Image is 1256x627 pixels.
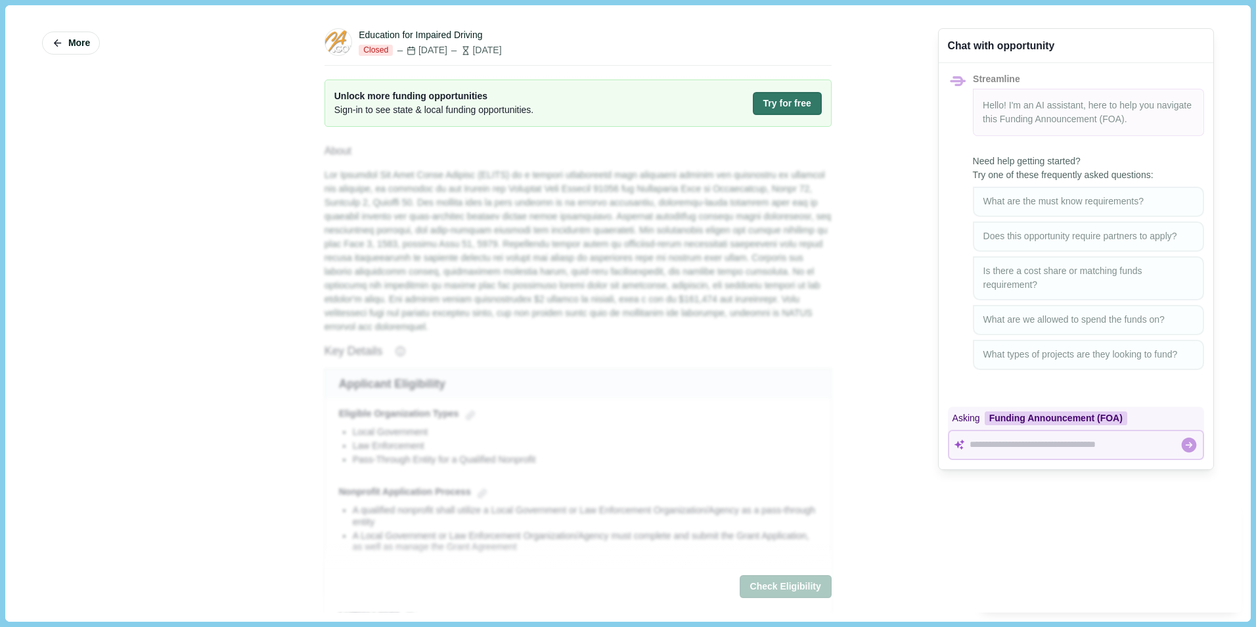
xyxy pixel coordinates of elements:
[325,29,351,55] img: ca.gov.png
[740,576,832,599] button: Check Eligibility
[985,411,1127,425] div: Funding Announcement (FOA)
[1000,114,1125,124] span: Funding Announcement (FOA)
[948,407,1204,430] div: Asking
[983,100,1192,124] span: Hello! I'm an AI assistant, here to help you navigate this .
[948,38,1055,53] div: Chat with opportunity
[973,154,1204,182] span: Need help getting started? Try one of these frequently asked questions:
[753,92,822,115] button: Try for free
[42,32,100,55] button: More
[359,45,393,57] span: Closed
[395,43,447,57] div: [DATE]
[68,37,90,49] span: More
[359,28,482,42] div: Education for Impaired Driving
[334,103,534,117] span: Sign-in to see state & local funding opportunities.
[449,43,501,57] div: [DATE]
[334,89,534,103] span: Unlock more funding opportunities
[973,74,1020,84] span: Streamline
